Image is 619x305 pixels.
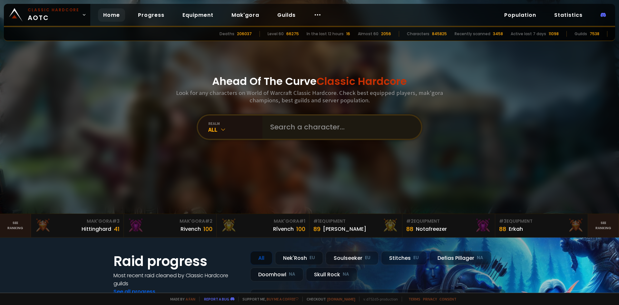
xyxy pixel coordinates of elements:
[237,31,252,37] div: 206037
[455,31,490,37] div: Recently scanned
[128,218,212,225] div: Mak'Gora
[499,218,506,224] span: # 3
[113,271,242,288] h4: Most recent raid cleaned by Classic Hardcore guilds
[267,297,299,301] a: Buy me a coffee
[31,214,124,237] a: Mak'Gora#3Hittinghard41
[317,74,407,88] span: Classic Hardcore
[381,31,391,37] div: 2056
[289,271,295,278] small: NA
[313,218,319,224] span: # 1
[124,214,217,237] a: Mak'Gora#2Rivench100
[113,288,155,295] a: See all progress
[309,255,315,261] small: EU
[432,31,447,37] div: 845825
[221,218,305,225] div: Mak'Gora
[588,214,619,237] a: Seeranking
[416,225,447,233] div: Notafreezer
[307,31,344,37] div: In the last 12 hours
[302,297,355,301] span: Checkout
[113,251,242,271] h1: Raid progress
[429,251,491,265] div: Defias Pillager
[268,31,284,37] div: Level 60
[359,297,398,301] span: v. d752d5 - production
[323,225,366,233] div: [PERSON_NAME]
[406,225,413,233] div: 88
[181,225,201,233] div: Rivench
[413,255,419,261] small: EU
[549,8,588,22] a: Statistics
[266,116,413,139] input: Search a character...
[402,214,495,237] a: #2Equipment88Notafreezer
[495,214,588,237] a: #3Equipment88Erkah
[4,4,90,26] a: Classic HardcoreAOTC
[499,225,506,233] div: 88
[327,297,355,301] a: [DOMAIN_NAME]
[220,31,234,37] div: Deaths
[365,255,370,261] small: EU
[406,218,414,224] span: # 2
[133,8,170,22] a: Progress
[204,297,229,301] a: Report a bug
[439,297,457,301] a: Consent
[346,31,350,37] div: 16
[250,268,303,281] div: Doomhowl
[217,214,309,237] a: Mak'Gora#1Rîvench100
[326,251,378,265] div: Soulseeker
[499,8,541,22] a: Population
[286,31,299,37] div: 66275
[408,297,420,301] a: Terms
[407,31,429,37] div: Characters
[313,225,320,233] div: 89
[575,31,587,37] div: Guilds
[499,218,584,225] div: Equipment
[272,8,301,22] a: Guilds
[313,218,398,225] div: Equipment
[112,218,120,224] span: # 3
[423,297,437,301] a: Privacy
[35,218,120,225] div: Mak'Gora
[477,255,483,261] small: NA
[114,225,120,233] div: 41
[358,31,378,37] div: Almost 60
[299,218,305,224] span: # 1
[406,218,491,225] div: Equipment
[238,297,299,301] span: Support me,
[177,8,219,22] a: Equipment
[273,225,294,233] div: Rîvench
[226,8,264,22] a: Mak'gora
[590,31,599,37] div: 7538
[250,251,272,265] div: All
[208,121,262,126] div: realm
[205,218,212,224] span: # 2
[381,251,427,265] div: Stitches
[296,225,305,233] div: 100
[98,8,125,22] a: Home
[549,31,559,37] div: 11098
[186,297,195,301] a: a fan
[509,225,523,233] div: Erkah
[203,225,212,233] div: 100
[306,268,357,281] div: Skull Rock
[173,89,446,104] h3: Look for any characters on World of Warcraft Classic Hardcore. Check best equipped players, mak'g...
[208,126,262,133] div: All
[493,31,503,37] div: 3458
[275,251,323,265] div: Nek'Rosh
[28,7,79,23] span: AOTC
[28,7,79,13] small: Classic Hardcore
[511,31,546,37] div: Active last 7 days
[343,271,349,278] small: NA
[212,74,407,89] h1: Ahead Of The Curve
[309,214,402,237] a: #1Equipment89[PERSON_NAME]
[166,297,195,301] span: Made by
[82,225,111,233] div: Hittinghard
